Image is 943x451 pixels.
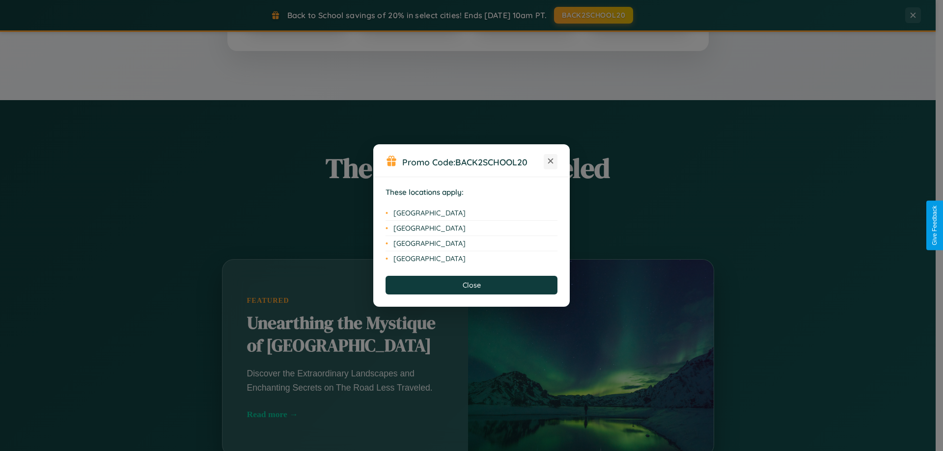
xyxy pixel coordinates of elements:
strong: These locations apply: [386,187,464,197]
div: Give Feedback [931,206,938,245]
li: [GEOGRAPHIC_DATA] [386,251,557,266]
li: [GEOGRAPHIC_DATA] [386,236,557,251]
li: [GEOGRAPHIC_DATA] [386,221,557,236]
b: BACK2SCHOOL20 [455,157,527,167]
h3: Promo Code: [402,157,544,167]
button: Close [386,276,557,294]
li: [GEOGRAPHIC_DATA] [386,206,557,221]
